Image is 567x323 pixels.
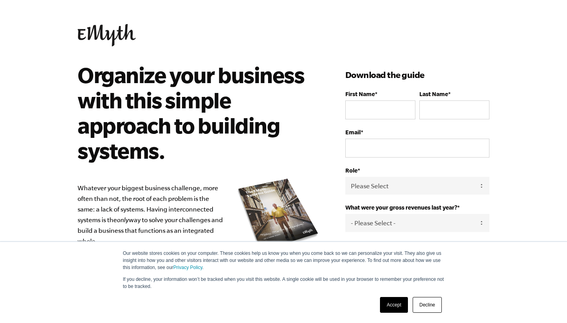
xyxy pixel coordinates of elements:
[123,250,444,271] p: Our website stores cookies on your computer. These cookies help us know you when you come back so...
[123,276,444,290] p: If you decline, your information won’t be tracked when you visit this website. A single cookie wi...
[78,183,322,321] p: Whatever your biggest business challenge, more often than not, the root of each problem is the sa...
[345,167,358,174] span: Role
[78,24,136,46] img: EMyth
[419,91,448,97] span: Last Name
[345,129,361,136] span: Email
[173,265,202,270] a: Privacy Policy
[78,62,310,163] h2: Organize your business with this simple approach to building systems.
[235,176,322,256] img: e-myth systems guide organize your business
[117,216,129,223] i: only
[345,91,375,97] span: First Name
[380,297,408,313] a: Accept
[345,204,457,211] span: What were your gross revenues last year?
[345,69,489,81] h3: Download the guide
[413,297,442,313] a: Decline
